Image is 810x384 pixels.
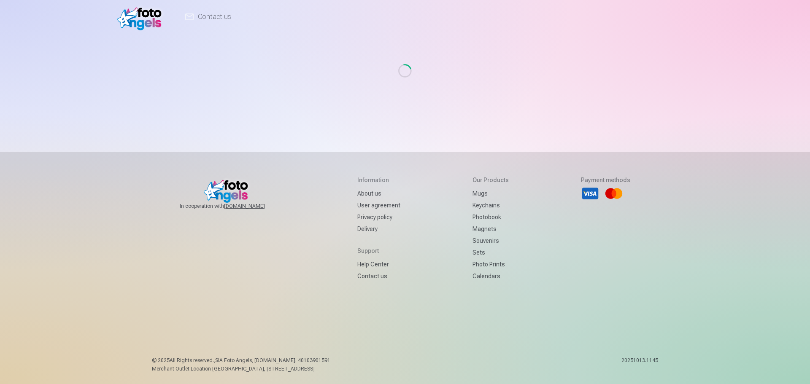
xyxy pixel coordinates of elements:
[152,357,330,364] p: © 2025 All Rights reserved. ,
[357,199,400,211] a: User agreement
[357,211,400,223] a: Privacy policy
[180,203,285,209] span: In cooperation with
[472,247,509,258] a: Sets
[357,247,400,255] h5: Support
[357,188,400,199] a: About us
[472,223,509,235] a: Magnets
[605,184,623,203] li: Mastercard
[224,203,285,209] a: [DOMAIN_NAME]
[581,184,599,203] li: Visa
[117,3,166,30] img: /v1
[472,176,509,184] h5: Our products
[581,176,630,184] h5: Payment methods
[357,223,400,235] a: Delivery
[152,365,330,372] p: Merchant Outlet Location [GEOGRAPHIC_DATA], [STREET_ADDRESS]
[357,270,400,282] a: Contact us
[215,357,330,363] span: SIA Foto Angels, [DOMAIN_NAME]. 40103901591
[472,270,509,282] a: Calendars
[472,235,509,247] a: Souvenirs
[472,211,509,223] a: Photobook
[621,357,658,372] p: 20251013.1145
[472,188,509,199] a: Mugs
[472,258,509,270] a: Photo prints
[472,199,509,211] a: Keychains
[357,258,400,270] a: Help Center
[357,176,400,184] h5: Information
